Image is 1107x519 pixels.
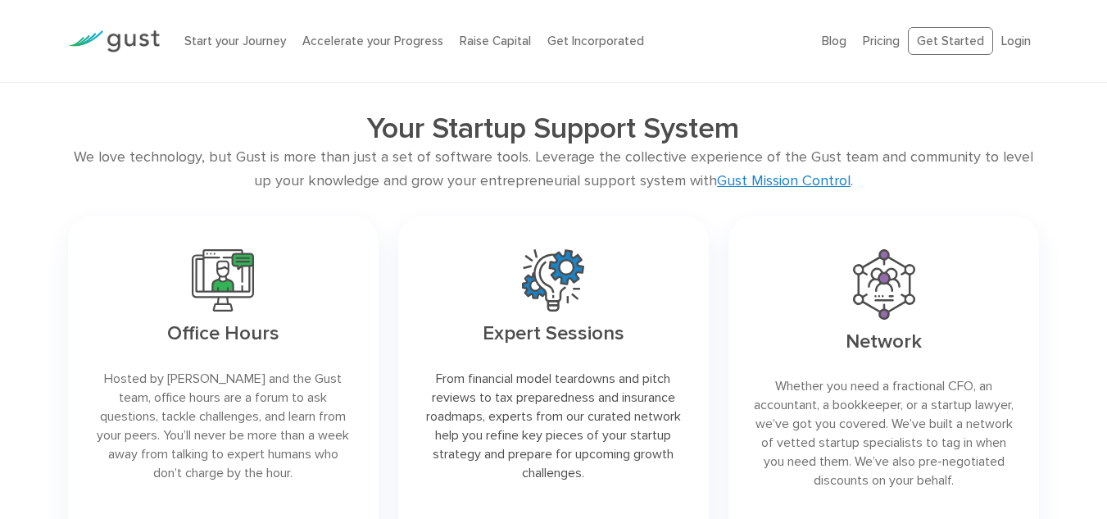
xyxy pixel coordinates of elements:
div: We love technology, but Gust is more than just a set of software tools. Leverage the collective e... [68,146,1040,193]
a: Accelerate your Progress [302,34,443,48]
a: Login [1001,34,1031,48]
a: Raise Capital [460,34,531,48]
a: Gust Mission Control [717,172,851,189]
img: Gust Logo [68,30,160,52]
h2: Your Startup Support System [165,111,942,146]
a: Get Started [908,27,993,56]
a: Start your Journey [184,34,286,48]
a: Blog [822,34,846,48]
a: Pricing [863,34,900,48]
a: Get Incorporated [547,34,644,48]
